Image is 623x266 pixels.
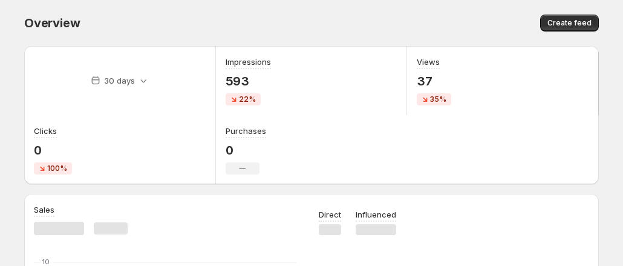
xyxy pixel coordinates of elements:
h3: Impressions [226,56,271,68]
span: 100% [47,164,67,173]
p: Direct [319,208,341,221]
h3: Views [417,56,440,68]
button: Create feed [540,15,599,32]
text: 10 [42,258,50,266]
span: 22% [239,95,256,104]
h3: Purchases [226,125,266,137]
span: 35% [430,95,446,104]
h3: Sales [34,204,54,216]
p: 0 [226,143,266,158]
p: Influenced [356,208,396,221]
h3: Clicks [34,125,57,137]
span: Overview [24,16,80,30]
p: 593 [226,74,271,88]
p: 30 days [104,75,135,87]
p: 0 [34,143,72,158]
p: 37 [417,74,451,88]
span: Create feed [547,18,592,28]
